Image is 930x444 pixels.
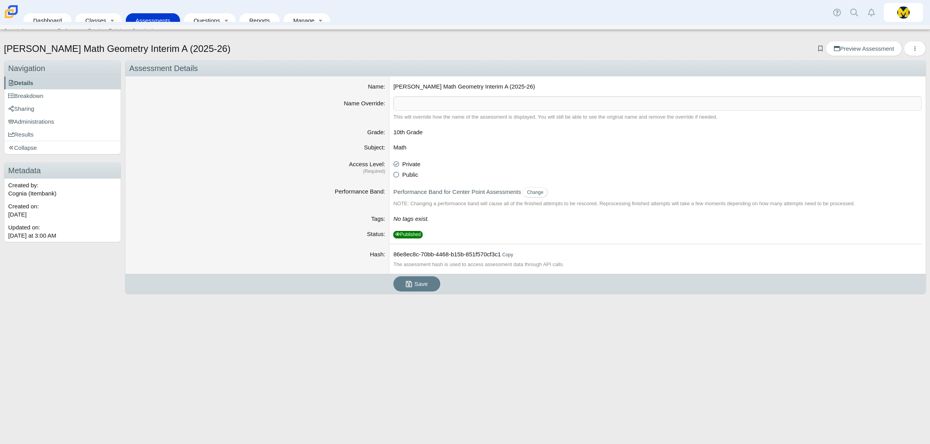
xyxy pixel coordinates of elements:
[4,76,121,89] a: Details
[125,60,926,76] div: Assessment Details
[393,200,922,208] div: NOTE: Changing a performance band will cause all of the finished attempts to be rescored. Reproce...
[367,231,385,237] label: Status
[27,13,68,28] a: Dashboard
[904,41,926,56] button: More options
[3,4,20,20] img: Carmen School of Science & Technology
[129,168,385,175] dfn: (Required)
[4,115,121,128] a: Administrations
[389,127,926,142] dd: 10th Grade
[393,113,922,121] div: This will override how the name of the assessment is displayed. You will still be able to see the...
[393,276,440,291] button: Save
[335,188,385,195] label: Performance Band
[1,25,54,37] a: Search Assessments
[79,13,107,28] a: Classes
[863,4,880,21] a: Alerts
[4,141,121,154] a: Collapse
[834,45,894,52] span: Preview Assessment
[389,142,926,157] dd: Math
[4,221,121,242] div: Updated on:
[8,80,33,86] span: Details
[389,76,926,96] dd: [PERSON_NAME] Math Geometry Interim A (2025-26)
[105,25,129,37] a: Rubrics
[364,144,385,151] label: Subject
[389,244,926,274] dd: 86e8ec8c-70bb-4468-b15b-851f570cf3c1
[826,41,902,56] a: Preview Assessment
[8,105,34,112] span: Sharing
[221,13,232,28] a: Toggle expanded
[884,3,923,22] a: kyra.vandebunte.a59nMI
[4,89,121,102] a: Breakdown
[4,163,121,179] h3: Metadata
[243,13,276,28] a: Reports
[315,13,326,28] a: Toggle expanded
[393,215,429,222] i: No tags exist.
[414,281,428,287] span: Save
[4,179,121,200] div: Created by: Cognia (Itembank)
[107,13,118,28] a: Toggle expanded
[393,261,922,268] div: The assessment hash is used to access assessment data through API calls.
[4,102,121,115] a: Sharing
[188,13,221,28] a: Questions
[393,188,521,195] a: Performance Band for Center Point Assessments
[817,45,824,52] a: Add bookmark
[402,171,418,178] span: Public
[4,200,121,221] div: Created on:
[368,83,385,90] label: Name
[8,64,45,73] span: Navigation
[54,25,105,37] a: Performance Bands
[8,144,37,151] span: Collapse
[523,187,548,198] button: Change
[349,161,386,167] label: Access Level
[344,100,385,107] label: Name Override
[402,161,421,167] span: Private
[4,42,230,55] h1: [PERSON_NAME] Math Geometry Interim A (2025-26)
[3,14,20,21] a: Carmen School of Science & Technology
[287,13,315,28] a: Manage
[371,215,385,222] label: Tags
[367,129,385,135] label: Grade
[8,131,34,138] span: Results
[130,13,176,28] a: Assessments
[370,251,385,258] label: Hash
[8,92,43,99] span: Breakdown
[8,232,56,239] time: Sep 22, 2025 at 3:00 AM
[8,118,54,125] span: Administrations
[502,252,513,258] a: Copy
[4,128,121,141] a: Results
[129,25,158,37] a: Standards
[8,211,27,218] time: Jul 8, 2025 at 4:42 PM
[393,231,423,238] span: Published
[897,6,910,19] img: kyra.vandebunte.a59nMI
